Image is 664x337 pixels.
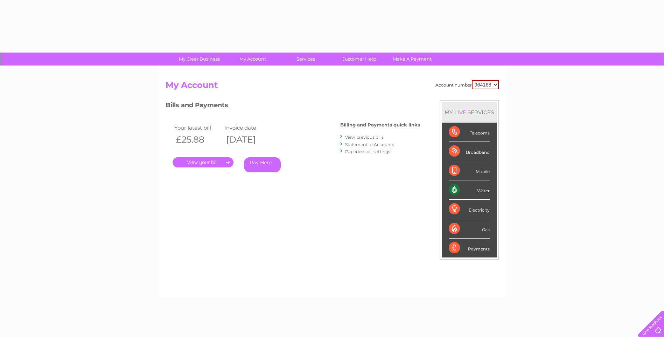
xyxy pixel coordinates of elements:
td: Your latest bill [173,123,223,132]
div: Mobile [449,161,490,180]
h4: Billing and Payments quick links [340,122,420,128]
h2: My Account [166,80,499,94]
a: Statement of Accounts [345,142,394,147]
a: My Clear Business [170,53,228,66]
h3: Bills and Payments [166,100,420,112]
a: Paperless bill settings [345,149,390,154]
div: Broadband [449,142,490,161]
th: [DATE] [223,132,273,147]
div: Gas [449,219,490,239]
div: Telecoms [449,123,490,142]
td: Invoice date [223,123,273,132]
a: Pay Here [244,157,281,172]
div: LIVE [453,109,468,116]
a: Services [277,53,335,66]
a: View previous bills [345,135,384,140]
div: Payments [449,239,490,257]
a: My Account [224,53,281,66]
a: Make A Payment [383,53,441,66]
th: £25.88 [173,132,223,147]
div: MY SERVICES [442,102,497,122]
div: Electricity [449,200,490,219]
a: Customer Help [330,53,388,66]
div: Water [449,180,490,200]
a: . [173,157,233,167]
div: Account number [435,80,499,89]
